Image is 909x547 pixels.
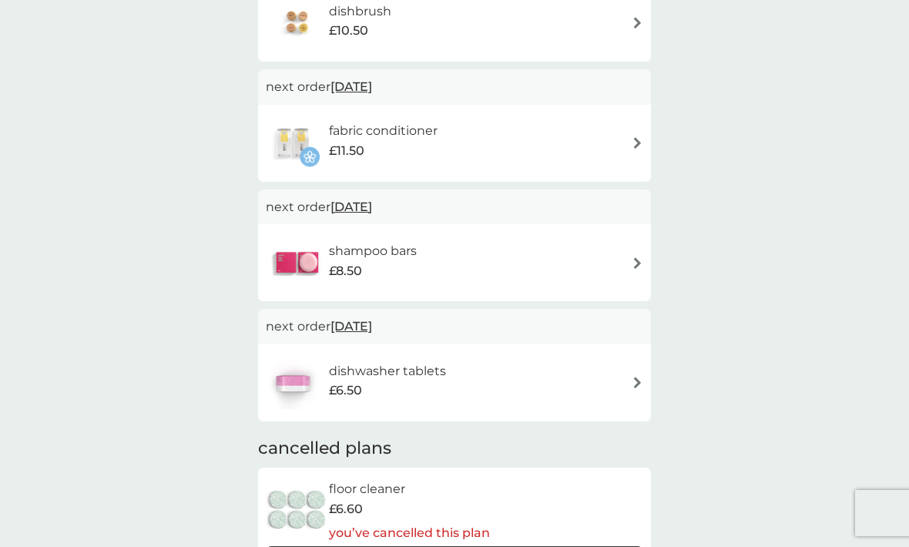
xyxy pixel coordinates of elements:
[329,241,417,261] h6: shampoo bars
[266,356,320,410] img: dishwasher tablets
[266,197,643,217] p: next order
[266,116,320,170] img: fabric conditioner
[329,121,438,141] h6: fabric conditioner
[329,141,364,161] span: £11.50
[329,261,362,281] span: £8.50
[266,484,329,538] img: floor cleaner
[632,257,643,269] img: arrow right
[330,72,372,102] span: [DATE]
[258,437,651,461] h2: cancelled plans
[329,499,363,519] span: £6.60
[632,17,643,29] img: arrow right
[329,2,391,22] h6: dishbrush
[329,523,490,543] p: you’ve cancelled this plan
[330,192,372,222] span: [DATE]
[632,377,643,388] img: arrow right
[329,21,368,41] span: £10.50
[329,479,490,499] h6: floor cleaner
[632,137,643,149] img: arrow right
[266,317,643,337] p: next order
[329,381,362,401] span: £6.50
[329,361,446,381] h6: dishwasher tablets
[266,236,329,290] img: shampoo bars
[266,77,643,97] p: next order
[330,311,372,341] span: [DATE]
